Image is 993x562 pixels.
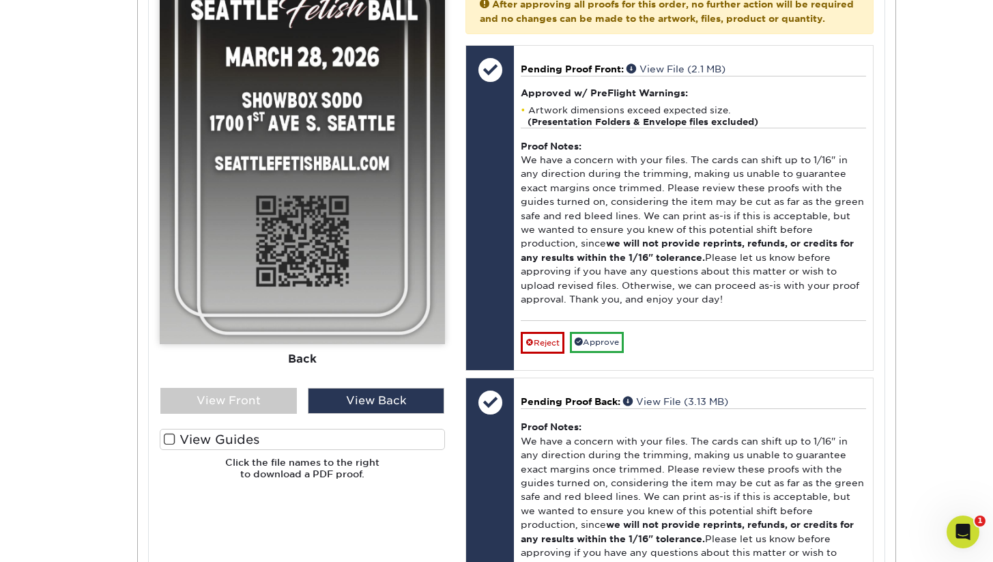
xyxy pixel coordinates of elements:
a: View File (3.13 MB) [623,396,728,407]
a: Approve [570,332,624,353]
div: View Back [308,388,444,414]
b: we will not provide reprints, refunds, or credits for any results within the 1/16" tolerance. [521,238,854,262]
b: we will not provide reprints, refunds, or credits for any results within the 1/16" tolerance. [521,519,854,544]
h4: Approved w/ PreFlight Warnings: [521,87,865,98]
li: Artwork dimensions exceed expected size. [521,104,865,128]
strong: Proof Notes: [521,421,581,432]
span: Pending Proof Front: [521,64,624,74]
span: 1 [975,516,985,526]
span: Pending Proof Back: [521,396,620,407]
div: Back [160,344,445,374]
h6: Click the file names to the right to download a PDF proof. [160,457,445,490]
a: View File (2.1 MB) [627,64,725,74]
label: View Guides [160,429,445,450]
a: Reject [521,332,564,354]
strong: (Presentation Folders & Envelope files excluded) [528,117,758,127]
strong: Proof Notes: [521,141,581,152]
div: We have a concern with your files. The cards can shift up to 1/16" in any direction during the tr... [521,128,865,320]
div: View Front [160,388,297,414]
iframe: Intercom live chat [947,516,979,548]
